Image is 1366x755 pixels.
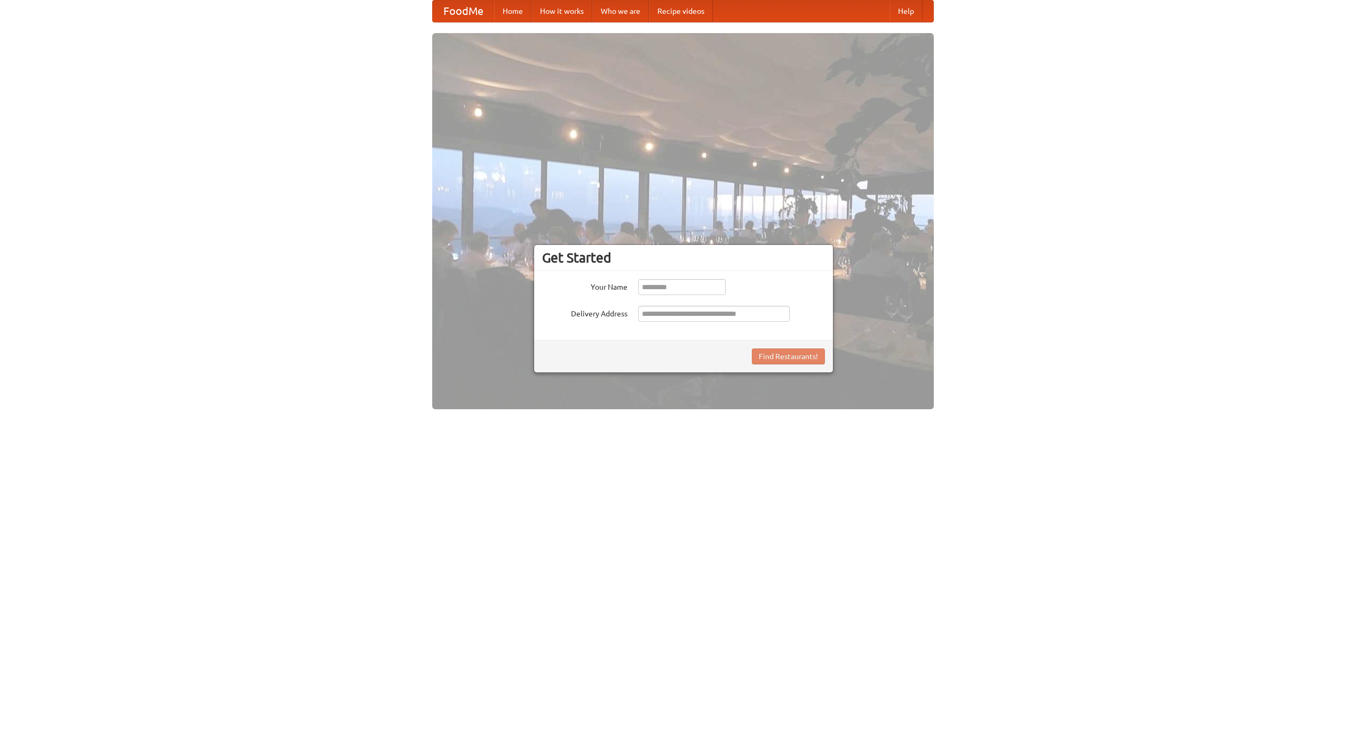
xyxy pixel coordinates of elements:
a: Recipe videos [649,1,713,22]
label: Your Name [542,279,628,292]
button: Find Restaurants! [752,348,825,364]
a: FoodMe [433,1,494,22]
a: How it works [531,1,592,22]
h3: Get Started [542,250,825,266]
a: Home [494,1,531,22]
label: Delivery Address [542,306,628,319]
a: Who we are [592,1,649,22]
a: Help [890,1,923,22]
